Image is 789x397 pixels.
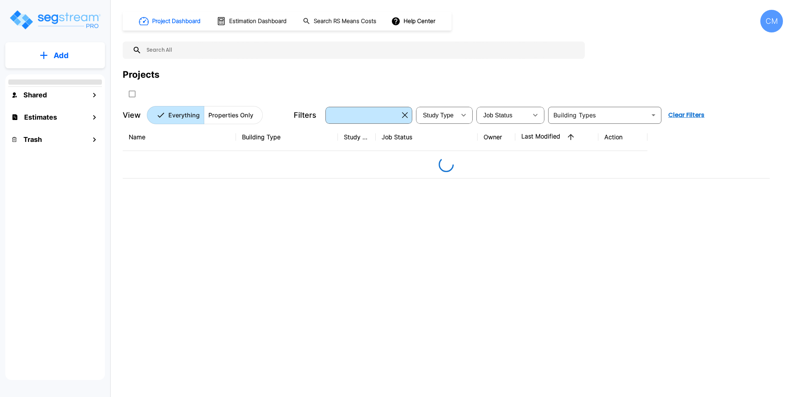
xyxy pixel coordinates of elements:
[229,17,287,26] h1: Estimation Dashboard
[125,86,140,102] button: SelectAll
[23,134,42,145] h1: Trash
[123,123,236,151] th: Name
[423,112,453,118] span: Study Type
[376,123,478,151] th: Job Status
[147,106,263,124] div: Platform
[338,123,376,151] th: Study Type
[152,17,200,26] h1: Project Dashboard
[123,68,159,82] div: Projects
[390,14,438,28] button: Help Center
[168,111,200,120] p: Everything
[136,13,205,29] button: Project Dashboard
[760,10,783,32] div: CM
[598,123,647,151] th: Action
[9,9,101,31] img: Logo
[23,90,47,100] h1: Shared
[214,13,291,29] button: Estimation Dashboard
[327,105,399,126] div: Select
[142,42,581,59] input: Search All
[236,123,338,151] th: Building Type
[300,14,381,29] button: Search RS Means Costs
[24,112,57,122] h1: Estimates
[665,108,707,123] button: Clear Filters
[478,123,515,151] th: Owner
[550,110,647,120] input: Building Types
[123,109,141,121] p: View
[648,110,659,120] button: Open
[483,112,512,118] span: Job Status
[5,45,105,66] button: Add
[515,123,598,151] th: Last Modified
[54,50,69,61] p: Add
[478,105,528,126] div: Select
[294,109,316,121] p: Filters
[208,111,253,120] p: Properties Only
[147,106,204,124] button: Everything
[314,17,376,26] h1: Search RS Means Costs
[204,106,263,124] button: Properties Only
[418,105,456,126] div: Select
